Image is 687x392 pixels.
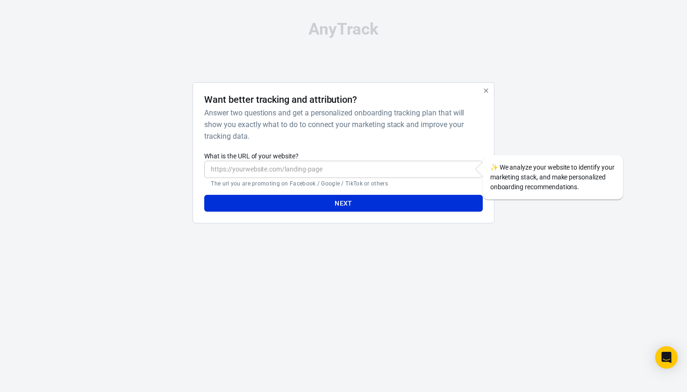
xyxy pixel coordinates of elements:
[110,21,577,37] div: AnyTrack
[204,161,482,178] input: https://yourwebsite.com/landing-page
[204,195,482,212] button: Next
[490,164,498,171] span: sparkles
[655,346,678,369] div: Open Intercom Messenger
[483,155,623,200] div: We analyze your website to identify your marketing stack, and make personalized onboarding recomm...
[211,180,476,187] p: The url you are promoting on Facebook / Google / TikTok or others
[204,107,479,142] h6: Answer two questions and get a personalized onboarding tracking plan that will show you exactly w...
[204,151,482,161] label: What is the URL of your website?
[204,94,357,105] h4: Want better tracking and attribution?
